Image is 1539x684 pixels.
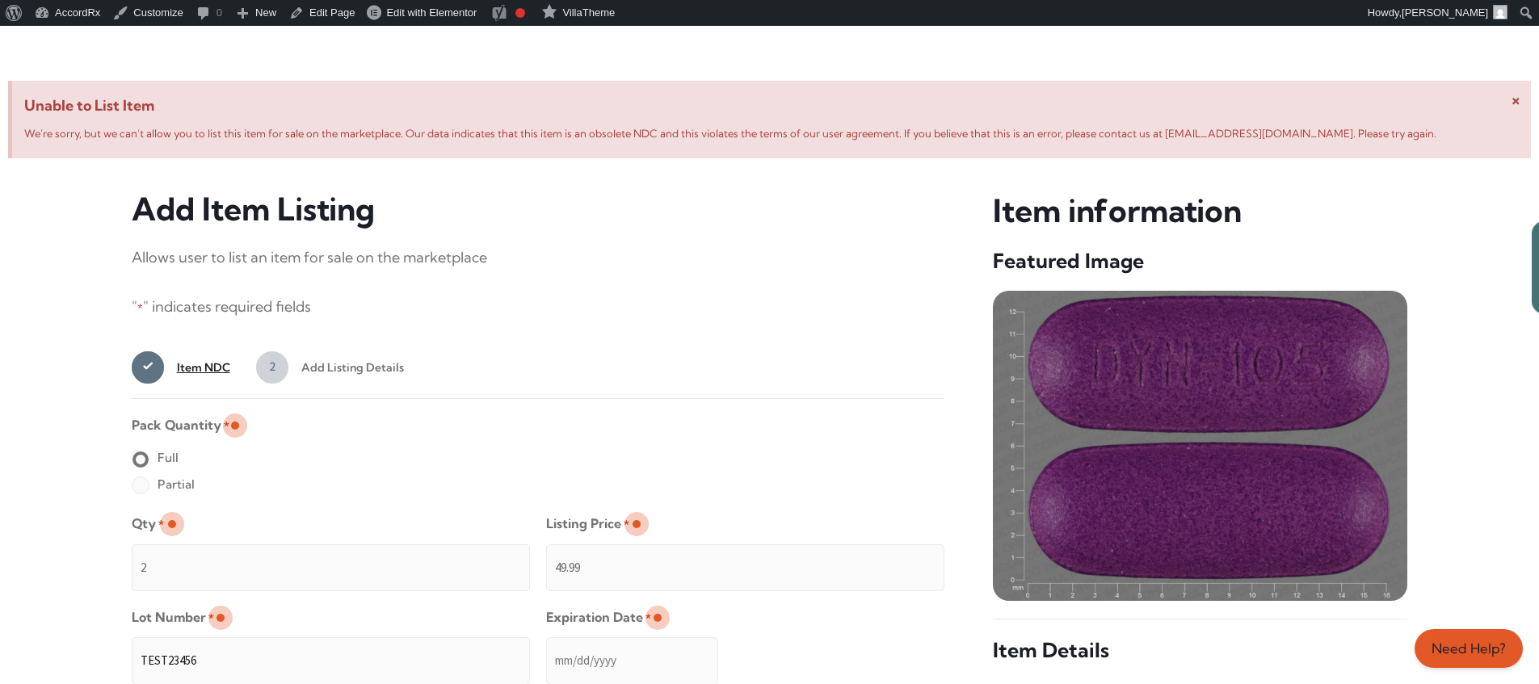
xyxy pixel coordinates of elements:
h3: Item information [993,191,1407,232]
label: Expiration Date [546,604,651,631]
p: " " indicates required fields [132,294,945,321]
span: Edit with Elementor [386,6,477,19]
legend: Pack Quantity [132,412,229,439]
span: [PERSON_NAME] [1402,6,1488,19]
label: Lot Number [132,604,214,631]
p: Allows user to list an item for sale on the marketplace [132,245,945,271]
h5: Featured Image [993,248,1407,275]
label: Listing Price [546,510,629,537]
span: 2 [256,351,288,384]
span: Item NDC [164,351,230,384]
input: mm/dd/yyyy [546,637,718,684]
h3: Add Item Listing [132,191,945,229]
label: Qty [132,510,164,537]
span: Unable to List Item [24,93,1519,119]
span: Add Listing Details [288,351,404,384]
span: We’re sorry, but we can’t allow you to list this item for sale on the marketplace. Our data indic... [24,127,1436,140]
label: Partial [132,472,195,497]
a: Need Help? [1415,629,1523,668]
h5: Item Details [993,637,1407,664]
div: Focus keyphrase not set [515,8,525,18]
span: × [1512,89,1520,109]
a: 1Item NDC [132,351,230,384]
label: Full [132,445,179,471]
span: 1 [132,351,164,384]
